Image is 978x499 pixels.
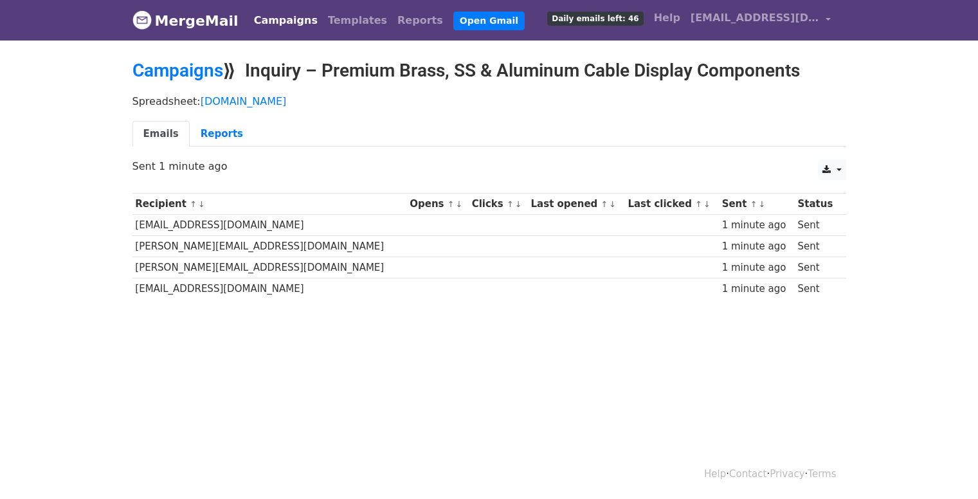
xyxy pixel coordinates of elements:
a: Help [704,468,726,480]
a: [DOMAIN_NAME] [201,95,287,107]
a: Terms [808,468,836,480]
a: ↑ [750,199,757,209]
th: Recipient [132,194,407,215]
a: Emails [132,121,190,147]
a: ↓ [455,199,462,209]
span: Daily emails left: 46 [547,12,643,26]
a: ↑ [507,199,514,209]
td: Sent [795,278,839,300]
th: Status [795,194,839,215]
p: Sent 1 minute ago [132,159,846,173]
div: 1 minute ago [722,239,792,254]
a: Help [649,5,685,31]
td: Sent [795,236,839,257]
div: 1 minute ago [722,218,792,233]
th: Last clicked [625,194,719,215]
div: 1 minute ago [722,282,792,296]
img: MergeMail logo [132,10,152,30]
a: Daily emails left: 46 [542,5,648,31]
a: ↓ [758,199,765,209]
td: [PERSON_NAME][EMAIL_ADDRESS][DOMAIN_NAME] [132,236,407,257]
a: ↑ [695,199,702,209]
a: Contact [729,468,766,480]
th: Sent [719,194,795,215]
a: Privacy [770,468,804,480]
td: Sent [795,215,839,236]
a: ↑ [448,199,455,209]
a: MergeMail [132,7,239,34]
a: Open Gmail [453,12,525,30]
iframe: Chat Widget [914,437,978,499]
a: Reports [392,8,448,33]
td: [EMAIL_ADDRESS][DOMAIN_NAME] [132,215,407,236]
a: ↑ [190,199,197,209]
a: ↓ [198,199,205,209]
span: [EMAIL_ADDRESS][DOMAIN_NAME] [691,10,819,26]
th: Last opened [528,194,625,215]
a: [EMAIL_ADDRESS][DOMAIN_NAME] [685,5,836,35]
p: Spreadsheet: [132,95,846,108]
td: Sent [795,257,839,278]
th: Clicks [469,194,528,215]
th: Opens [406,194,468,215]
a: Campaigns [132,60,223,81]
td: [EMAIL_ADDRESS][DOMAIN_NAME] [132,278,407,300]
div: 1 minute ago [722,260,792,275]
a: Templates [323,8,392,33]
a: Campaigns [249,8,323,33]
a: ↓ [703,199,711,209]
a: Reports [190,121,254,147]
a: ↑ [601,199,608,209]
td: [PERSON_NAME][EMAIL_ADDRESS][DOMAIN_NAME] [132,257,407,278]
a: ↓ [515,199,522,209]
h2: ⟫ Inquiry – Premium Brass, SS & Aluminum Cable Display Components [132,60,846,82]
a: ↓ [609,199,616,209]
